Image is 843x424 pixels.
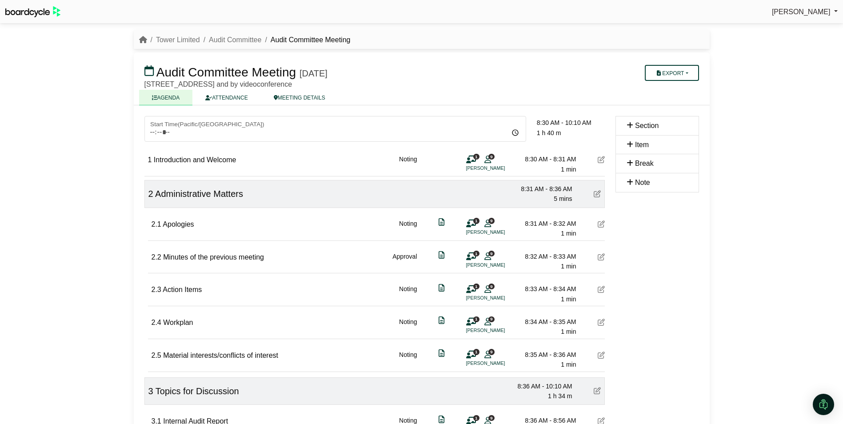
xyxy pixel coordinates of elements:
span: 1 min [561,230,576,237]
span: 1 min [561,263,576,270]
span: 1 [473,218,479,224]
li: Audit Committee Meeting [261,34,350,46]
span: 1 min [561,361,576,368]
span: Administrative Matters [155,189,243,199]
span: 2.1 [152,220,161,228]
nav: breadcrumb [139,34,351,46]
span: Workplan [163,319,193,326]
div: 8:31 AM - 8:36 AM [510,184,572,194]
div: Noting [399,284,417,304]
a: AGENDA [139,90,193,105]
span: Action Items [163,286,202,293]
div: 8:32 AM - 8:33 AM [514,252,576,261]
span: 1 min [561,328,576,335]
a: ATTENDANCE [192,90,260,105]
span: 1 [473,284,479,289]
span: Note [635,179,650,186]
span: 9 [488,415,495,421]
span: 9 [488,154,495,160]
li: [PERSON_NAME] [466,360,533,367]
div: Noting [399,219,417,239]
span: 1 min [561,166,576,173]
a: MEETING DETAILS [261,90,338,105]
span: Apologies [163,220,194,228]
span: 1 [473,349,479,355]
div: 8:36 AM - 10:10 AM [510,381,572,391]
span: Topics for Discussion [156,386,239,396]
span: 9 [488,284,495,289]
span: 2.4 [152,319,161,326]
a: Tower Limited [156,36,200,44]
div: Approval [392,252,417,272]
span: 1 [473,415,479,421]
span: Minutes of the previous meeting [163,253,264,261]
div: Open Intercom Messenger [813,394,834,415]
li: [PERSON_NAME] [466,294,533,302]
span: 9 [488,316,495,322]
img: BoardcycleBlackGreen-aaafeed430059cb809a45853b8cf6d952af9d84e6e89e1f1685b34bfd5cb7d64.svg [5,6,60,17]
div: Noting [399,154,417,174]
span: 1 [473,316,479,322]
li: [PERSON_NAME] [466,164,533,172]
li: [PERSON_NAME] [466,327,533,334]
span: Material interests/conflicts of interest [163,352,278,359]
div: 8:31 AM - 8:32 AM [514,219,576,228]
span: 1 [148,156,152,164]
span: 3 [148,386,153,396]
span: [PERSON_NAME] [772,8,831,16]
div: 8:34 AM - 8:35 AM [514,317,576,327]
span: 9 [488,251,495,256]
span: [STREET_ADDRESS] and by videoconference [144,80,292,88]
span: 1 [473,251,479,256]
li: [PERSON_NAME] [466,261,533,269]
button: Export [645,65,699,81]
span: 5 mins [554,195,572,202]
div: 8:30 AM - 8:31 AM [514,154,576,164]
span: 2 [148,189,153,199]
span: 2.3 [152,286,161,293]
div: Noting [399,317,417,337]
span: 9 [488,349,495,355]
span: Section [635,122,659,129]
div: 8:33 AM - 8:34 AM [514,284,576,294]
a: Audit Committee [209,36,261,44]
div: Noting [399,350,417,370]
span: Item [635,141,649,148]
span: 1 h 34 m [548,392,572,400]
span: 9 [488,218,495,224]
div: 8:30 AM - 10:10 AM [537,118,605,128]
span: 1 [473,154,479,160]
a: [PERSON_NAME] [772,6,838,18]
span: 1 min [561,296,576,303]
div: 8:35 AM - 8:36 AM [514,350,576,360]
span: Break [635,160,654,167]
span: Audit Committee Meeting [156,65,296,79]
span: 1 h 40 m [537,129,561,136]
span: 2.5 [152,352,161,359]
div: [DATE] [300,68,328,79]
span: Introduction and Welcome [154,156,236,164]
li: [PERSON_NAME] [466,228,533,236]
span: 2.2 [152,253,161,261]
